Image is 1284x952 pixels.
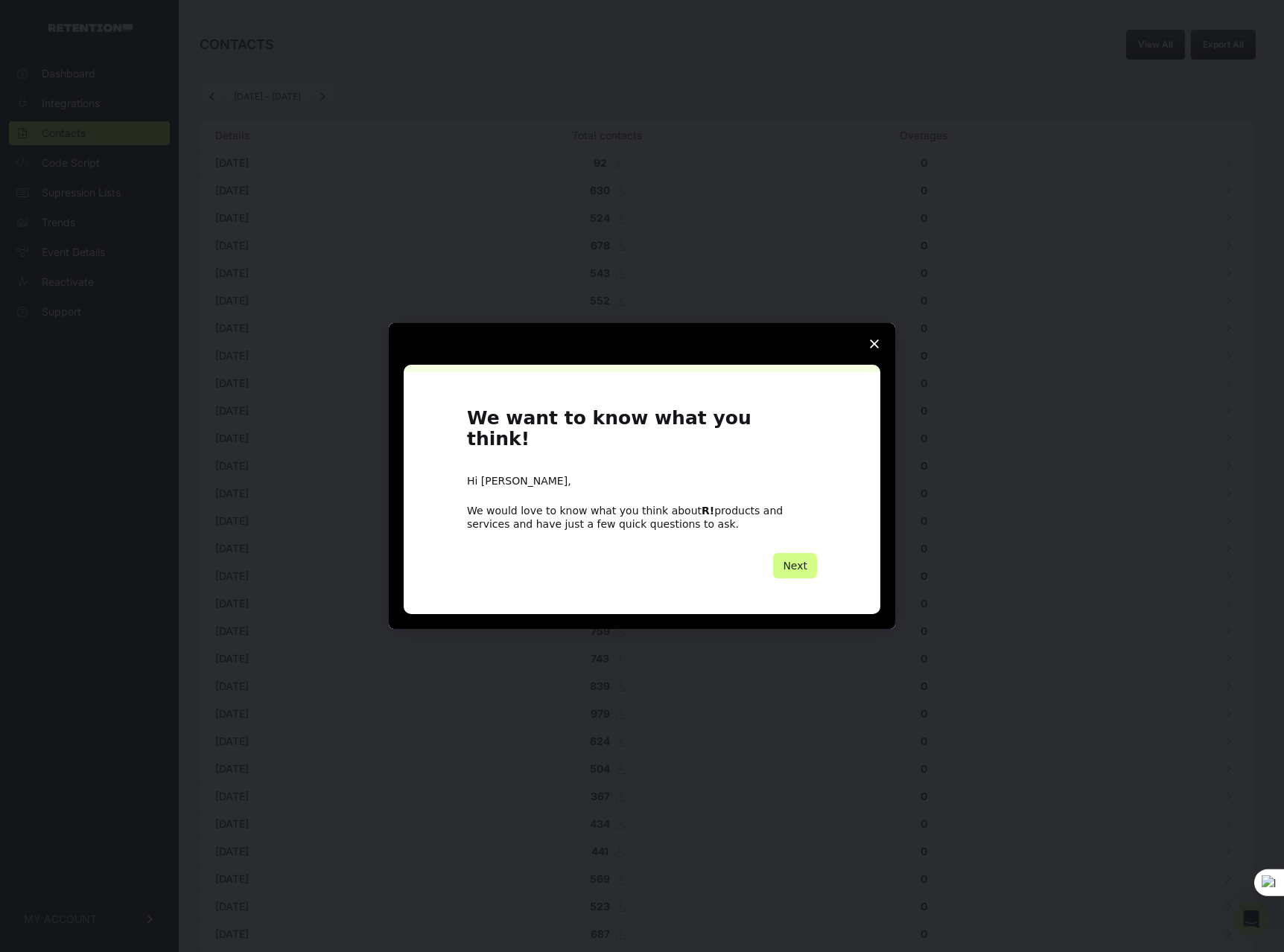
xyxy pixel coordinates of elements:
[773,553,817,578] button: Next
[467,504,817,531] div: We would love to know what you think about products and services and have just a few quick questi...
[702,505,714,517] b: R!
[467,474,817,489] div: Hi [PERSON_NAME],
[854,323,895,365] span: Close survey
[467,408,817,459] h1: We want to know what you think!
